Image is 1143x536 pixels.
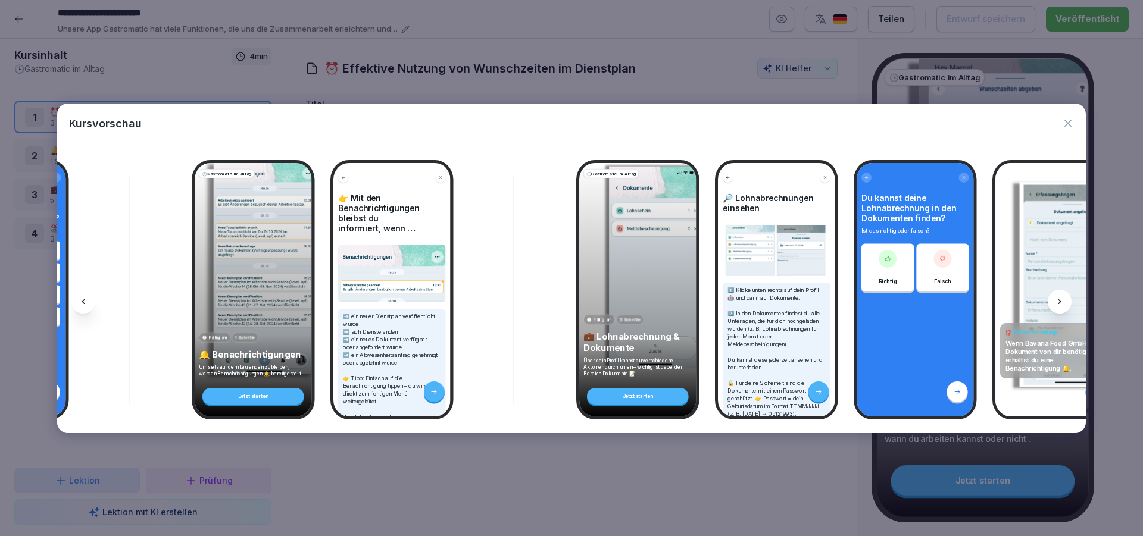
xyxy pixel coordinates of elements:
h4: ⁉️ Dokumentenanfrage [1005,329,1103,336]
p: Wenn Bavaria Food GmbH ein Dokument von dir benötigt, erhältst du eine Benachrichtigung 🔔. [1005,338,1103,372]
div: Jetzt starten [202,388,304,405]
p: 1 Schritte [235,334,255,341]
p: Fällig am [594,316,613,323]
p: Kursvorschau [69,115,142,131]
p: Über dein Profil kannst du verschiedene Aktionen durchführen – wichtig ist dabei der Bereich Doku... [583,357,692,377]
h4: 👉 Mit den Benachrichtigungen bleibst du informiert, wenn … [338,193,446,233]
h4: Du kannst deine Lohnabrechnung in den Dokumenten finden? [861,193,969,223]
p: 5 Schritte [620,316,641,323]
p: Ist das richtig oder falsch? [861,227,969,235]
p: 💼 Lohnabrechnung & Dokumente [583,331,692,353]
p: 1️⃣ Klicke unten rechts auf dein Profil 🤖 und dann auf Dokumente. 2️⃣ In den Dokumenten findest d... [727,286,826,417]
p: Fällig am [209,334,228,341]
p: Richtig [879,277,897,285]
p: 🕒Gastromatic im Alltag [586,170,636,177]
h4: 🔎 Lohnabrechnungen einsehen [723,193,830,213]
img: Bild und Text Vorschau [338,245,446,302]
p: 🔔 Benachrichtigungen [199,349,308,360]
img: Bild und Text Vorschau [723,224,830,276]
p: 🕒Gastromatic im Alltag [202,170,252,177]
p: ➡️ ein neuer Dienstplan veröffentlicht wurde ➡️ sich Dienste ändern ➡️ ein neues Dokument verfügb... [343,312,441,482]
p: Um stets auf dem Laufenden zu bleiben, werden Benachrichtigungen 🔔 bereitgestellt [199,363,308,377]
p: Falsch [934,277,951,285]
div: Jetzt starten [587,388,689,405]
